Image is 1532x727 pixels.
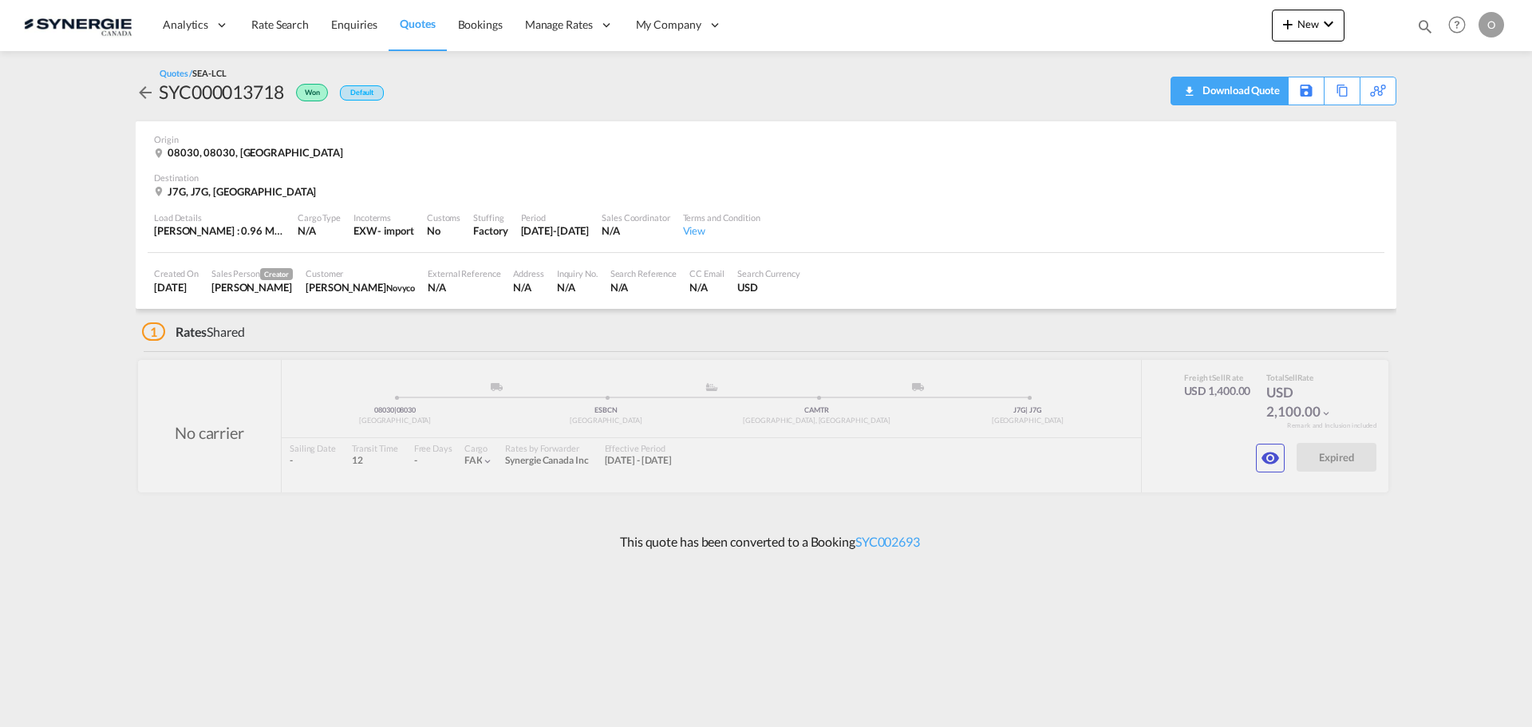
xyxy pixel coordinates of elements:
[154,211,285,223] div: Load Details
[557,280,598,294] div: N/A
[211,267,293,280] div: Sales Person
[610,280,677,294] div: N/A
[159,79,284,105] div: SYC000013718
[513,267,543,279] div: Address
[1198,77,1280,103] div: Download Quote
[427,223,460,238] div: No
[154,133,1378,145] div: Origin
[1289,77,1324,105] div: Save As Template
[636,17,701,33] span: My Company
[428,267,500,279] div: External Reference
[260,268,293,280] span: Creator
[306,267,415,279] div: Customer
[136,83,155,102] md-icon: icon-arrow-left
[1272,10,1344,41] button: icon-plus 400-fgNewicon-chevron-down
[428,280,500,294] div: N/A
[298,211,341,223] div: Cargo Type
[610,267,677,279] div: Search Reference
[1278,18,1338,30] span: New
[473,223,507,238] div: Factory Stuffing
[154,184,320,199] div: J7G, J7G, Canada
[513,280,543,294] div: N/A
[284,79,332,105] div: Won
[386,283,415,293] span: Novyco
[525,17,593,33] span: Manage Rates
[427,211,460,223] div: Customs
[855,534,920,549] a: SYC002693
[192,68,226,78] span: SEA-LCL
[602,211,669,223] div: Sales Coordinator
[521,211,590,223] div: Period
[612,533,920,551] p: This quote has been converted to a Booking
[298,223,341,238] div: N/A
[1278,14,1297,34] md-icon: icon-plus 400-fg
[683,223,760,238] div: View
[340,85,384,101] div: Default
[154,145,347,160] div: 08030, 08030, Spain
[737,280,800,294] div: USD
[353,211,414,223] div: Incoterms
[1479,12,1504,38] div: O
[24,7,132,43] img: 1f56c880d42311ef80fc7dca854c8e59.png
[176,324,207,339] span: Rates
[211,280,293,294] div: Daniel Dico
[1261,448,1280,468] md-icon: icon-eye
[331,18,377,31] span: Enquiries
[154,280,199,294] div: 1 Aug 2025
[1256,444,1285,472] button: icon-eye
[602,223,669,238] div: N/A
[1416,18,1434,35] md-icon: icon-magnify
[557,267,598,279] div: Inquiry No.
[689,267,725,279] div: CC Email
[377,223,414,238] div: - import
[1443,11,1479,40] div: Help
[737,267,800,279] div: Search Currency
[458,18,503,31] span: Bookings
[1179,80,1198,92] md-icon: icon-download
[1443,11,1471,38] span: Help
[142,322,165,341] span: 1
[1179,77,1280,103] div: Download Quote
[142,323,245,341] div: Shared
[306,280,415,294] div: OPHELIE CLEMENT
[168,146,343,159] span: 08030, 08030, [GEOGRAPHIC_DATA]
[1319,14,1338,34] md-icon: icon-chevron-down
[163,17,208,33] span: Analytics
[353,223,377,238] div: EXW
[1416,18,1434,41] div: icon-magnify
[689,280,725,294] div: N/A
[683,211,760,223] div: Terms and Condition
[160,67,227,79] div: Quotes /SEA-LCL
[154,172,1378,184] div: Destination
[251,18,309,31] span: Rate Search
[305,88,324,103] span: Won
[1179,77,1280,103] div: Quote PDF is not available at this time
[136,79,159,105] div: icon-arrow-left
[473,211,507,223] div: Stuffing
[521,223,590,238] div: 14 Aug 2025
[400,17,435,30] span: Quotes
[154,267,199,279] div: Created On
[154,223,285,238] div: [PERSON_NAME] : 0.96 MT | Volumetric Wt : 7.78 CBM | Chargeable Wt : 7.78 W/M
